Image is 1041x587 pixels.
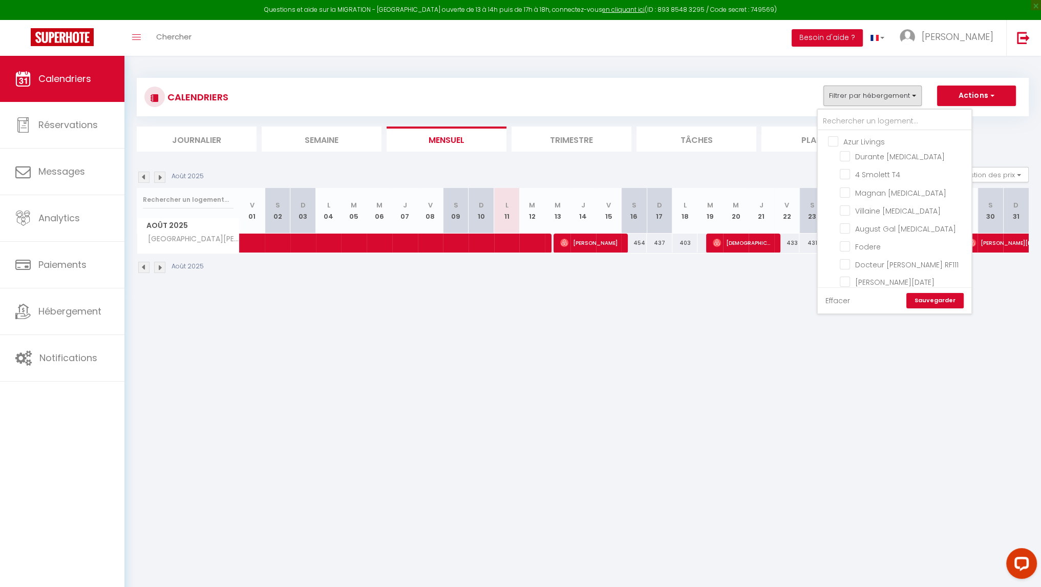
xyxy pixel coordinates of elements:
th: 07 [392,188,418,234]
th: 16 [621,188,647,234]
li: Planning [761,127,881,152]
abbr: M [376,200,383,210]
button: Actions [937,86,1016,106]
abbr: M [529,200,535,210]
abbr: S [454,200,458,210]
iframe: LiveChat chat widget [998,544,1041,587]
div: 437 [647,234,672,253]
th: 14 [570,188,596,234]
div: 403 [672,234,698,253]
th: 05 [341,188,367,234]
abbr: J [759,200,763,210]
input: Rechercher un logement... [818,112,971,131]
abbr: M [733,200,739,210]
img: logout [1017,31,1030,44]
p: Août 2025 [172,172,204,181]
th: 12 [519,188,545,234]
li: Journalier [137,127,257,152]
th: 04 [316,188,342,234]
span: [PERSON_NAME] [560,233,620,253]
th: 08 [418,188,443,234]
li: Trimestre [512,127,631,152]
span: Notifications [39,351,97,364]
h3: CALENDRIERS [165,86,228,109]
abbr: S [988,200,993,210]
th: 09 [443,188,469,234]
th: 31 [1003,188,1029,234]
abbr: V [250,200,254,210]
span: Messages [38,165,85,178]
a: Effacer [825,295,850,306]
abbr: D [301,200,306,210]
abbr: S [632,200,636,210]
p: Août 2025 [172,262,204,271]
th: 03 [290,188,316,234]
th: 19 [697,188,723,234]
abbr: M [707,200,713,210]
abbr: S [275,200,280,210]
span: [PERSON_NAME] [922,30,993,43]
span: Villaine [MEDICAL_DATA] [855,206,941,216]
abbr: J [581,200,585,210]
a: Sauvegarder [906,293,964,308]
th: 30 [978,188,1003,234]
span: Analytics [38,212,80,224]
img: ... [900,29,915,45]
th: 22 [774,188,800,234]
li: Mensuel [387,127,506,152]
span: Août 2025 [137,218,239,233]
li: Semaine [262,127,381,152]
th: 13 [545,188,570,234]
div: 433 [774,234,800,253]
abbr: V [428,200,433,210]
abbr: L [327,200,330,210]
th: 20 [723,188,749,234]
img: Super Booking [31,28,94,46]
abbr: M [351,200,357,210]
button: Besoin d'aide ? [792,29,863,47]
abbr: D [479,200,484,210]
th: 23 [799,188,825,234]
th: 06 [367,188,392,234]
th: 18 [672,188,698,234]
th: 11 [494,188,520,234]
input: Rechercher un logement... [143,191,233,209]
a: en cliquant ici [602,5,645,14]
abbr: J [403,200,407,210]
abbr: V [784,200,789,210]
a: Chercher [148,20,199,56]
button: Gestion des prix [952,167,1029,182]
abbr: L [684,200,687,210]
th: 15 [596,188,622,234]
abbr: D [657,200,662,210]
div: 431 [799,234,825,253]
abbr: D [1013,200,1018,210]
div: Filtrer par hébergement [817,109,972,315]
span: Réservations [38,118,98,131]
span: Magnan [MEDICAL_DATA] [855,188,946,198]
span: August Gal [MEDICAL_DATA] [855,224,956,234]
abbr: S [810,200,815,210]
th: 17 [647,188,672,234]
a: ... [PERSON_NAME] [892,20,1006,56]
div: 454 [621,234,647,253]
span: [GEOGRAPHIC_DATA][PERSON_NAME] [139,234,241,245]
button: Filtrer par hébergement [823,86,922,106]
span: Chercher [156,31,192,42]
span: Paiements [38,258,87,271]
span: [DEMOGRAPHIC_DATA][PERSON_NAME] [713,233,773,253]
abbr: L [505,200,508,210]
th: 01 [240,188,265,234]
abbr: M [555,200,561,210]
span: Calendriers [38,72,91,85]
th: 02 [265,188,290,234]
li: Tâches [636,127,756,152]
th: 10 [469,188,494,234]
abbr: V [606,200,611,210]
span: Hébergement [38,305,101,318]
th: 21 [749,188,774,234]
